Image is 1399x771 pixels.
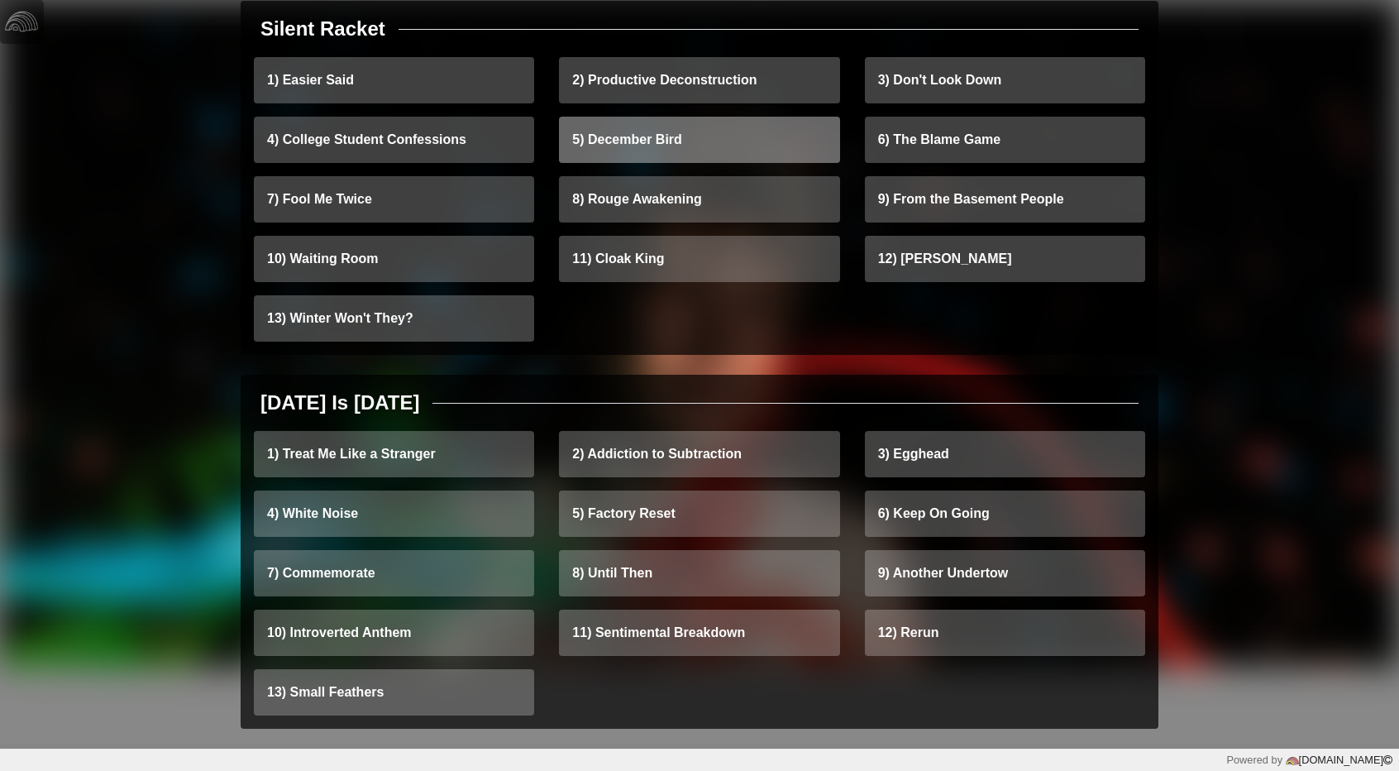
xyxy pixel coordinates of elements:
a: 12) Rerun [865,610,1145,656]
a: 3) Don't Look Down [865,57,1145,103]
div: Silent Racket [260,14,385,44]
img: logo-color-e1b8fa5219d03fcd66317c3d3cfaab08a3c62fe3c3b9b34d55d8365b78b1766b.png [1286,754,1299,768]
a: [DOMAIN_NAME] [1282,754,1392,766]
a: 5) December Bird [559,117,839,163]
a: 3) Egghead [865,431,1145,477]
a: 13) Winter Won't They? [254,295,534,342]
div: Powered by [1226,752,1392,768]
a: 2) Productive Deconstruction [559,57,839,103]
a: 8) Rouge Awakening [559,176,839,223]
a: 4) White Noise [254,491,534,537]
a: 11) Sentimental Breakdown [559,610,839,656]
div: [DATE] Is [DATE] [260,388,419,418]
a: 13) Small Feathers [254,669,534,716]
a: 10) Introverted Anthem [254,610,534,656]
a: 8) Until Then [559,550,839,596]
a: 12) [PERSON_NAME] [865,236,1145,282]
a: 11) Cloak King [559,236,839,282]
a: 10) Waiting Room [254,236,534,282]
a: 1) Easier Said [254,57,534,103]
a: 6) The Blame Game [865,117,1145,163]
a: 1) Treat Me Like a Stranger [254,431,534,477]
a: 2) Addiction to Subtraction [559,431,839,477]
a: 4) College Student Confessions [254,117,534,163]
a: 9) Another Undertow [865,550,1145,596]
a: 5) Factory Reset [559,491,839,537]
a: 6) Keep On Going [865,491,1145,537]
a: 7) Fool Me Twice [254,176,534,223]
a: 9) From the Basement People [865,176,1145,223]
a: 7) Commemorate [254,550,534,596]
img: logo-white-4c48a5e4bebecaebe01ca5a9d34031cfd3d4ef9ae749242e8c4bf12ef99f53e8.png [5,5,38,38]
